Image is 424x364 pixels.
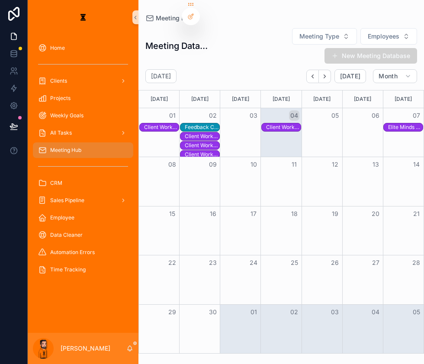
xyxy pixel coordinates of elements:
button: Select Button [292,28,357,45]
button: 13 [370,159,381,170]
span: Sales Pipeline [50,197,84,204]
button: 20 [370,209,381,219]
div: Client Workshop Session [144,123,179,131]
div: [DATE] [303,90,341,108]
span: Meeting Type [299,32,339,41]
button: 08 [167,159,177,170]
button: 16 [208,209,218,219]
span: Meeting Hub [50,147,81,154]
a: Meeting Hub [145,14,193,23]
button: 06 [370,110,381,121]
div: [DATE] [222,90,259,108]
button: 19 [330,209,340,219]
button: 04 [370,307,381,317]
button: New Meeting Database [324,48,417,64]
button: 05 [411,307,421,317]
div: Client Workshop Session [185,142,219,149]
button: 26 [330,258,340,268]
div: scrollable content [28,35,138,287]
button: 14 [411,159,421,170]
button: 24 [248,258,259,268]
div: Month View [138,90,424,354]
button: 03 [330,307,340,317]
h1: Meeting Database [145,40,212,52]
button: 15 [167,209,177,219]
div: [DATE] [140,90,178,108]
span: Meeting Hub [156,14,193,23]
button: 27 [370,258,381,268]
button: Month [373,69,417,83]
button: 17 [248,209,259,219]
button: 29 [167,307,177,317]
span: Employees [368,32,399,41]
span: Employee [50,214,74,221]
div: Client Workshop Session [185,132,219,140]
p: [PERSON_NAME] [61,344,110,353]
a: Data Cleaner [33,227,133,243]
div: Client Workshop Session [185,133,219,140]
span: [DATE] [340,72,360,80]
button: 05 [330,110,340,121]
button: Next [319,70,331,83]
button: 21 [411,209,421,219]
button: [DATE] [334,69,366,83]
button: Back [306,70,319,83]
button: 12 [330,159,340,170]
span: Clients [50,77,67,84]
a: Automation Errors [33,245,133,260]
div: Elite Minds Client Call [388,123,423,131]
button: 02 [208,110,218,121]
button: 02 [289,307,299,317]
button: 25 [289,258,299,268]
a: Sales Pipeline [33,193,133,208]
button: 11 [289,159,299,170]
div: [DATE] [385,90,422,108]
span: Home [50,45,65,52]
a: Home [33,40,133,56]
div: Client Workshop Session [266,123,301,131]
button: 10 [248,159,259,170]
button: 07 [411,110,421,121]
button: 03 [248,110,259,121]
a: Meeting Hub [33,142,133,158]
a: CRM [33,175,133,191]
span: Automation Errors [50,249,95,256]
button: 04 [289,110,299,121]
button: 01 [167,110,177,121]
div: Client Workshop Session [144,124,179,131]
button: 30 [208,307,218,317]
a: Weekly Goals [33,108,133,123]
div: Feedback Call with Sarah [185,123,219,131]
div: [DATE] [344,90,382,108]
div: Client Workshop Session [185,151,219,158]
span: Data Cleaner [50,232,83,238]
a: Projects [33,90,133,106]
div: Client Workshop Session [266,124,301,131]
a: All Tasks [33,125,133,141]
button: 01 [248,307,259,317]
div: Elite Minds Client Call [388,124,423,131]
span: All Tasks [50,129,72,136]
a: Employee [33,210,133,225]
button: 09 [208,159,218,170]
button: 23 [208,258,218,268]
div: [DATE] [181,90,218,108]
span: Weekly Goals [50,112,84,119]
div: [DATE] [262,90,300,108]
span: Month [379,72,398,80]
a: Clients [33,73,133,89]
button: 28 [411,258,421,268]
img: App logo [76,10,90,24]
div: Feedback Call with [PERSON_NAME] [185,124,219,131]
button: 22 [167,258,177,268]
button: 18 [289,209,299,219]
button: Select Button [360,28,417,45]
h2: [DATE] [151,72,171,81]
span: CRM [50,180,62,187]
span: Projects [50,95,71,102]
